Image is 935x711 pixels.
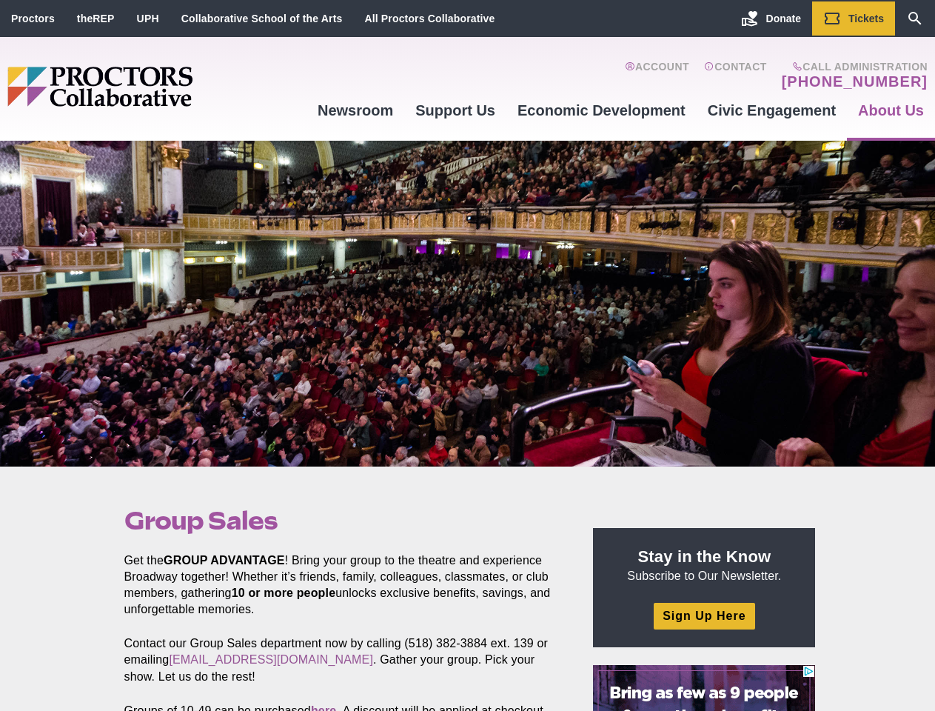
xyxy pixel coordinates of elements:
[895,1,935,36] a: Search
[777,61,928,73] span: Call Administration
[654,603,754,629] a: Sign Up Here
[812,1,895,36] a: Tickets
[638,547,771,566] strong: Stay in the Know
[404,90,506,130] a: Support Us
[181,13,343,24] a: Collaborative School of the Arts
[77,13,115,24] a: theREP
[506,90,697,130] a: Economic Development
[782,73,928,90] a: [PHONE_NUMBER]
[704,61,767,90] a: Contact
[137,13,159,24] a: UPH
[124,553,560,618] p: Get the ! Bring your group to the theatre and experience Broadway together! Whether it’s friends,...
[169,653,373,666] a: [EMAIL_ADDRESS][DOMAIN_NAME]
[611,546,797,584] p: Subscribe to Our Newsletter.
[847,90,935,130] a: About Us
[625,61,689,90] a: Account
[7,67,306,107] img: Proctors logo
[124,635,560,684] p: Contact our Group Sales department now by calling (518) 382-3884 ext. 139 or emailing . Gather yo...
[766,13,801,24] span: Donate
[848,13,884,24] span: Tickets
[730,1,812,36] a: Donate
[232,587,336,599] strong: 10 or more people
[124,507,560,535] h1: Group Sales
[11,13,55,24] a: Proctors
[306,90,404,130] a: Newsroom
[164,554,285,567] strong: GROUP ADVANTAGE
[364,13,495,24] a: All Proctors Collaborative
[697,90,847,130] a: Civic Engagement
